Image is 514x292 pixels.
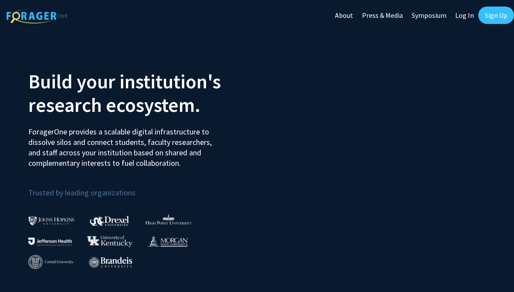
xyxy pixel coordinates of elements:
img: ForagerOne Logo [7,8,68,23]
a: Sign Up [478,7,514,24]
img: University of Kentucky [87,235,132,247]
p: Trusted by leading organizations [28,175,250,199]
img: Morgan State University [148,235,188,247]
img: Cornell University [28,255,74,269]
h2: Build your institution's research ecosystem. [28,70,250,117]
img: High Point University [145,214,192,225]
img: Johns Hopkins University [28,216,74,225]
p: ForagerOne provides a scalable digital infrastructure to dissolve silos and connect students, fac... [28,120,224,168]
img: Drexel University [90,216,129,226]
img: Brandeis University [89,257,132,268]
img: Thomas Jefferson University [28,238,72,246]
